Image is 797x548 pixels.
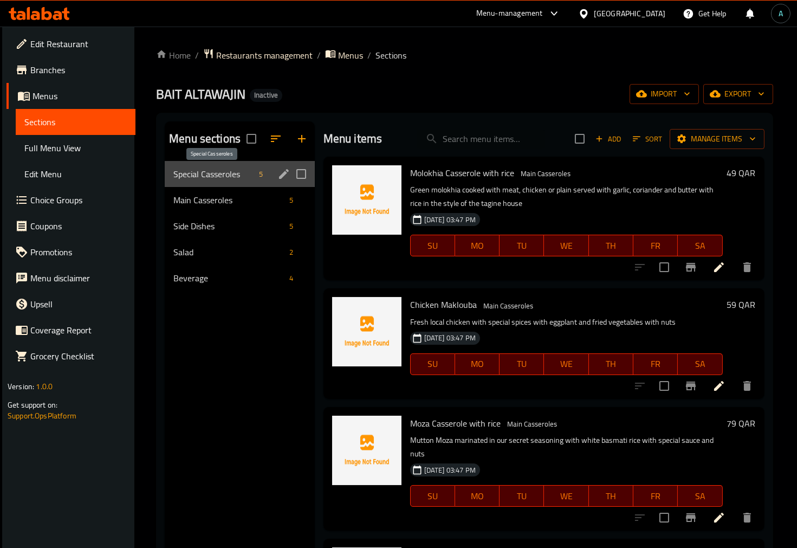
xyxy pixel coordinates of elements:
a: Grocery Checklist [7,343,135,369]
div: items [285,220,297,233]
span: Sections [375,49,406,62]
span: Full Menu View [24,141,127,154]
button: TU [500,353,544,375]
div: Salad2 [165,239,315,265]
span: Select to update [653,256,676,279]
button: SA [678,235,722,256]
a: Upsell [7,291,135,317]
span: Add [594,133,623,145]
a: Branches [7,57,135,83]
span: Restaurants management [216,49,313,62]
span: Select section [568,127,591,150]
button: TH [589,353,633,375]
a: Sections [16,109,135,135]
span: TU [504,488,540,504]
span: TH [593,488,629,504]
li: / [367,49,371,62]
span: Coverage Report [30,324,127,337]
a: Menus [7,83,135,109]
button: SU [410,485,455,507]
span: 1.0.0 [36,379,53,394]
span: TU [504,238,540,254]
button: MO [455,235,500,256]
img: Moza Casserole with rice [332,416,401,485]
a: Coupons [7,213,135,239]
button: WE [544,235,588,256]
span: Add item [591,131,626,147]
span: WE [548,238,584,254]
button: Branch-specific-item [678,505,704,531]
span: BAIT ALTAWAJIN [156,82,245,106]
span: export [712,87,764,101]
span: Side Dishes [173,220,284,233]
input: search [417,130,545,149]
button: delete [734,505,760,531]
span: Grocery Checklist [30,350,127,363]
p: Fresh local chicken with special spices with eggplant and fried vegetables with nuts [410,315,723,329]
span: TU [504,356,540,372]
button: MO [455,353,500,375]
img: Molokhia Casserole with rice [332,165,401,235]
span: TH [593,356,629,372]
span: SA [682,356,718,372]
p: Green molokhia cooked with meat, chicken or plain served with garlic, coriander and butter with r... [410,183,723,210]
a: Home [156,49,191,62]
span: Beverage [173,272,284,285]
span: SU [415,488,451,504]
div: items [255,167,267,180]
button: TH [589,485,633,507]
button: TU [500,485,544,507]
span: Branches [30,63,127,76]
div: Main Casseroles [479,299,537,312]
span: Molokhia Casserole with rice [410,165,514,181]
span: MO [459,488,495,504]
div: items [285,272,297,285]
span: WE [548,356,584,372]
a: Menu disclaimer [7,265,135,291]
span: Inactive [250,91,282,100]
button: delete [734,254,760,280]
span: MO [459,356,495,372]
button: FR [633,353,678,375]
button: SA [678,485,722,507]
a: Choice Groups [7,187,135,213]
span: SA [682,238,718,254]
h6: 59 QAR [727,297,756,312]
a: Restaurants management [203,48,313,62]
span: Select to update [653,375,676,397]
span: Select to update [653,506,676,529]
span: Edit Menu [24,167,127,180]
button: SA [678,353,722,375]
div: items [285,246,297,259]
h6: 49 QAR [727,165,756,180]
span: FR [638,356,673,372]
button: delete [734,373,760,399]
h2: Menu items [323,131,383,147]
a: Support.OpsPlatform [8,409,76,423]
span: Main Casseroles [173,194,284,207]
a: Edit menu item [712,511,725,524]
span: TH [593,238,629,254]
span: Menus [33,89,127,102]
button: MO [455,485,500,507]
span: Sort [633,133,663,145]
button: Manage items [670,129,764,149]
div: Inactive [250,89,282,102]
button: FR [633,485,678,507]
span: 5 [285,221,297,231]
span: Select all sections [240,127,263,150]
button: export [703,84,773,104]
a: Edit menu item [712,379,725,392]
span: SU [415,356,451,372]
button: Add section [289,126,315,152]
span: Moza Casserole with rice [410,415,501,431]
a: Coverage Report [7,317,135,343]
span: Manage items [678,132,756,146]
span: Get support on: [8,398,57,412]
a: Edit menu item [712,261,725,274]
span: Choice Groups [30,194,127,207]
button: TH [589,235,633,256]
nav: Menu sections [165,157,315,295]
